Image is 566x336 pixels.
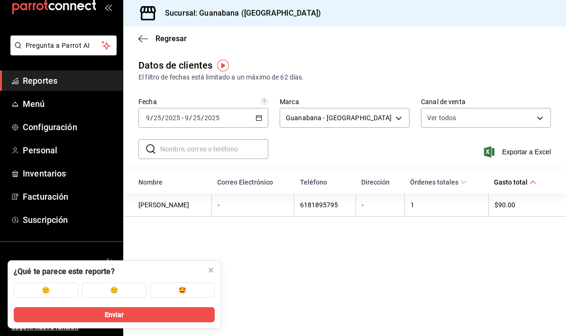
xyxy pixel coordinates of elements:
[7,47,117,57] a: Pregunta a Parrot AI
[138,34,187,43] button: Regresar
[155,34,187,43] span: Regresar
[157,8,321,19] h3: Sucursal: Guanabana ([GEOGRAPHIC_DATA])
[146,114,150,122] input: --
[421,98,551,105] label: Canal de venta
[410,178,467,186] span: Órdenes totales
[23,74,115,87] span: Reportes
[23,97,115,110] span: Menú
[153,114,162,122] input: --
[164,114,181,122] input: ----
[361,178,399,186] div: Dirección
[211,194,294,217] td: -
[182,114,183,122] span: -
[427,113,456,123] span: Ver todos
[189,114,192,122] span: /
[294,194,356,217] td: 6181895795
[105,310,124,320] span: Enviar
[14,266,115,277] div: ¿Qué te parece este reporte?
[23,167,115,180] span: Inventarios
[300,178,350,186] div: Teléfono
[23,121,115,133] span: Configuración
[488,194,566,217] td: $90.00
[10,35,117,55] button: Pregunta a Parrot AI
[104,3,112,11] button: open_drawer_menu
[23,190,115,203] span: Facturación
[82,283,146,298] button: 🙂
[261,97,268,105] svg: Información delimitada a máximo 62 días.
[123,194,211,217] td: [PERSON_NAME]
[26,41,102,51] span: Pregunta a Parrot AI
[23,257,103,268] span: Ayuda
[150,283,215,298] button: 🤩
[280,108,410,128] div: Guanabana - [GEOGRAPHIC_DATA]
[162,114,164,122] span: /
[486,145,551,159] button: Exportar a Excel
[204,114,220,122] input: ----
[138,98,268,105] label: Fecha
[201,114,204,122] span: /
[184,114,189,122] input: --
[494,178,536,186] span: Gasto total
[280,98,410,105] label: Marca
[404,194,488,217] td: 1
[14,283,78,298] button: 🙁
[410,178,458,186] div: Órdenes totales
[160,140,268,159] input: Nombre, correo o teléfono
[150,114,153,122] span: /
[138,72,551,82] div: El filtro de fechas está limitado a un máximo de 62 días.
[23,213,115,226] span: Suscripción
[138,58,212,72] div: Datos de clientes
[486,146,551,158] span: Exportar a Excel
[14,307,215,322] button: Enviar
[217,178,289,186] div: Correo Electrónico
[494,178,528,186] div: Gasto total
[23,144,115,157] span: Personal
[138,178,206,186] div: Nombre
[217,60,229,71] img: Tooltip marker
[356,194,404,217] td: -
[192,114,201,122] input: --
